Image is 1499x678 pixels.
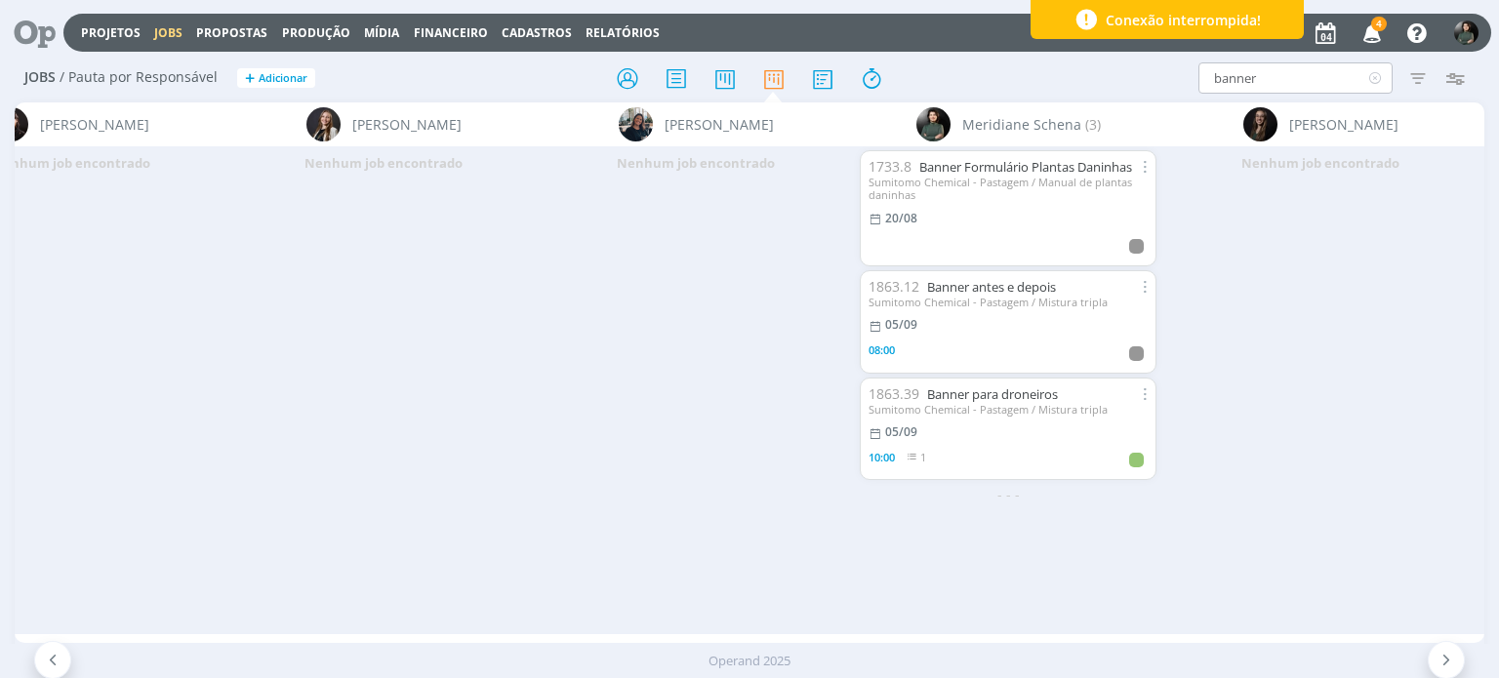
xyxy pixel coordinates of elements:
[40,114,149,135] span: [PERSON_NAME]
[885,316,917,333] : 05/09
[619,107,653,141] img: M
[259,72,307,85] span: Adicionar
[869,342,895,357] span: 08:00
[962,114,1081,135] span: Meridiane Schena
[1454,20,1479,45] img: M
[540,146,852,181] div: Nenhum job encontrado
[586,24,660,41] a: Relatórios
[227,146,540,181] div: Nenhum job encontrado
[580,25,666,41] button: Relatórios
[496,25,578,41] button: Cadastros
[869,277,919,296] span: 1863.12
[869,157,912,176] span: 1733.8
[1085,114,1101,135] span: (3)
[869,403,1148,416] div: Sumitomo Chemical - Pastagem / Mistura tripla
[306,107,341,141] img: L
[920,450,926,464] span: 1
[282,24,350,41] a: Produção
[1289,114,1398,135] span: [PERSON_NAME]
[927,385,1058,403] a: Banner para droneiros
[75,25,146,41] button: Projetos
[154,24,182,41] a: Jobs
[1453,16,1479,50] button: M
[869,384,919,403] span: 1863.39
[885,210,917,226] : 20/08
[237,68,315,89] button: +Adicionar
[148,25,188,41] button: Jobs
[1371,17,1387,31] span: 4
[869,176,1148,201] div: Sumitomo Chemical - Pastagem / Manual de plantas daninhas
[665,114,774,135] span: [PERSON_NAME]
[885,423,917,440] : 05/09
[852,484,1164,504] div: - - -
[1351,16,1391,51] button: 4
[358,25,405,41] button: Mídia
[916,107,951,141] img: M
[196,24,267,41] span: Propostas
[352,114,462,135] span: [PERSON_NAME]
[276,25,356,41] button: Produção
[245,68,255,89] span: +
[364,24,399,41] a: Mídia
[190,25,273,41] button: Propostas
[927,278,1056,296] a: Banner antes e depois
[81,24,141,41] a: Projetos
[919,158,1132,176] a: Banner Formulário Plantas Daninhas
[24,69,56,86] span: Jobs
[1243,107,1277,141] img: N
[502,24,572,41] span: Cadastros
[869,296,1148,308] div: Sumitomo Chemical - Pastagem / Mistura tripla
[1198,62,1393,94] input: Busca
[1164,146,1477,181] div: Nenhum job encontrado
[869,450,895,464] span: 10:00
[60,69,218,86] span: / Pauta por Responsável
[408,25,494,41] button: Financeiro
[414,24,488,41] a: Financeiro
[1106,10,1261,30] span: Conexão interrompida!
